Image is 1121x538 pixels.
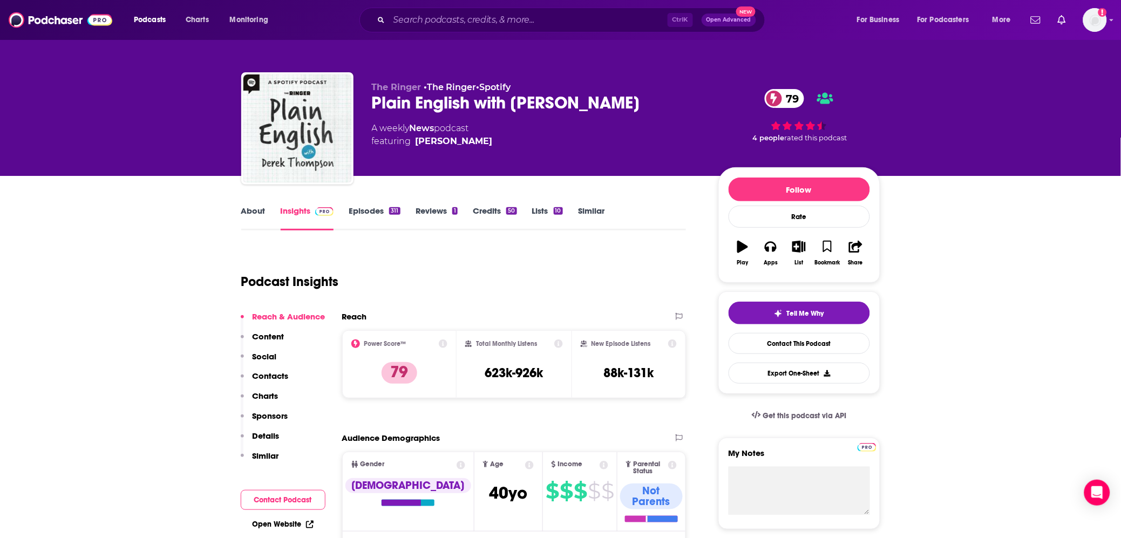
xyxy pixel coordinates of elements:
[364,340,406,348] h2: Power Score™
[702,13,756,26] button: Open AdvancedNew
[813,234,841,273] button: Bookmark
[604,365,654,381] h3: 88k-131k
[857,12,900,28] span: For Business
[424,82,477,92] span: •
[389,207,400,215] div: 311
[315,207,334,216] img: Podchaser Pro
[729,234,757,273] button: Play
[592,340,651,348] h2: New Episode Listens
[179,11,215,29] a: Charts
[253,451,279,461] p: Similar
[241,371,289,391] button: Contacts
[918,12,969,28] span: For Podcasters
[1098,8,1107,17] svg: Add a profile image
[911,11,985,29] button: open menu
[416,206,458,230] a: Reviews1
[757,234,785,273] button: Apps
[588,482,600,500] span: $
[476,340,537,348] h2: Total Monthly Listens
[774,309,783,318] img: tell me why sparkle
[736,6,756,17] span: New
[546,482,559,500] span: $
[241,274,339,290] h1: Podcast Insights
[785,134,847,142] span: rated this podcast
[389,11,668,29] input: Search podcasts, credits, & more...
[342,433,440,443] h2: Audience Demographics
[243,74,351,182] img: Plain English with Derek Thompson
[410,123,434,133] a: News
[473,206,517,230] a: Credits50
[9,10,112,30] img: Podchaser - Follow, Share and Rate Podcasts
[574,482,587,500] span: $
[253,351,277,362] p: Social
[253,520,314,529] a: Open Website
[241,431,280,451] button: Details
[345,478,471,493] div: [DEMOGRAPHIC_DATA]
[241,206,266,230] a: About
[480,82,511,92] a: Spotify
[253,371,289,381] p: Contacts
[814,260,840,266] div: Bookmark
[729,206,870,228] div: Rate
[241,451,279,471] button: Similar
[361,461,385,468] span: Gender
[729,363,870,384] button: Export One-Sheet
[253,431,280,441] p: Details
[848,260,863,266] div: Share
[601,482,614,500] span: $
[372,82,422,92] span: The Ringer
[785,234,813,273] button: List
[253,411,288,421] p: Sponsors
[230,12,268,28] span: Monitoring
[370,8,776,32] div: Search podcasts, credits, & more...
[452,207,458,215] div: 1
[729,302,870,324] button: tell me why sparkleTell Me Why
[729,333,870,354] a: Contact This Podcast
[787,309,824,318] span: Tell Me Why
[633,461,667,475] span: Parental Status
[668,13,693,27] span: Ctrl K
[578,206,604,230] a: Similar
[241,411,288,431] button: Sponsors
[620,483,683,509] div: Not Parents
[776,89,805,108] span: 79
[795,260,804,266] div: List
[241,331,284,351] button: Content
[765,89,805,108] a: 79
[1084,480,1110,506] div: Open Intercom Messenger
[241,351,277,371] button: Social
[1054,11,1070,29] a: Show notifications dropdown
[427,82,477,92] a: The Ringer
[729,448,870,467] label: My Notes
[1083,8,1107,32] img: User Profile
[241,391,278,411] button: Charts
[985,11,1024,29] button: open menu
[253,311,325,322] p: Reach & Audience
[993,12,1011,28] span: More
[126,11,180,29] button: open menu
[558,461,583,468] span: Income
[253,391,278,401] p: Charts
[1083,8,1107,32] span: Logged in as WE_Broadcast1
[753,134,785,142] span: 4 people
[241,311,325,331] button: Reach & Audience
[858,443,877,452] img: Podchaser Pro
[850,11,913,29] button: open menu
[737,260,748,266] div: Play
[1083,8,1107,32] button: Show profile menu
[281,206,334,230] a: InsightsPodchaser Pro
[489,482,527,503] span: 40 yo
[763,411,846,420] span: Get this podcast via API
[253,331,284,342] p: Content
[532,206,563,230] a: Lists10
[706,17,751,23] span: Open Advanced
[506,207,517,215] div: 50
[477,82,511,92] span: •
[729,178,870,201] button: Follow
[416,135,493,148] a: Derek Thompson
[241,490,325,510] button: Contact Podcast
[841,234,869,273] button: Share
[1027,11,1045,29] a: Show notifications dropdown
